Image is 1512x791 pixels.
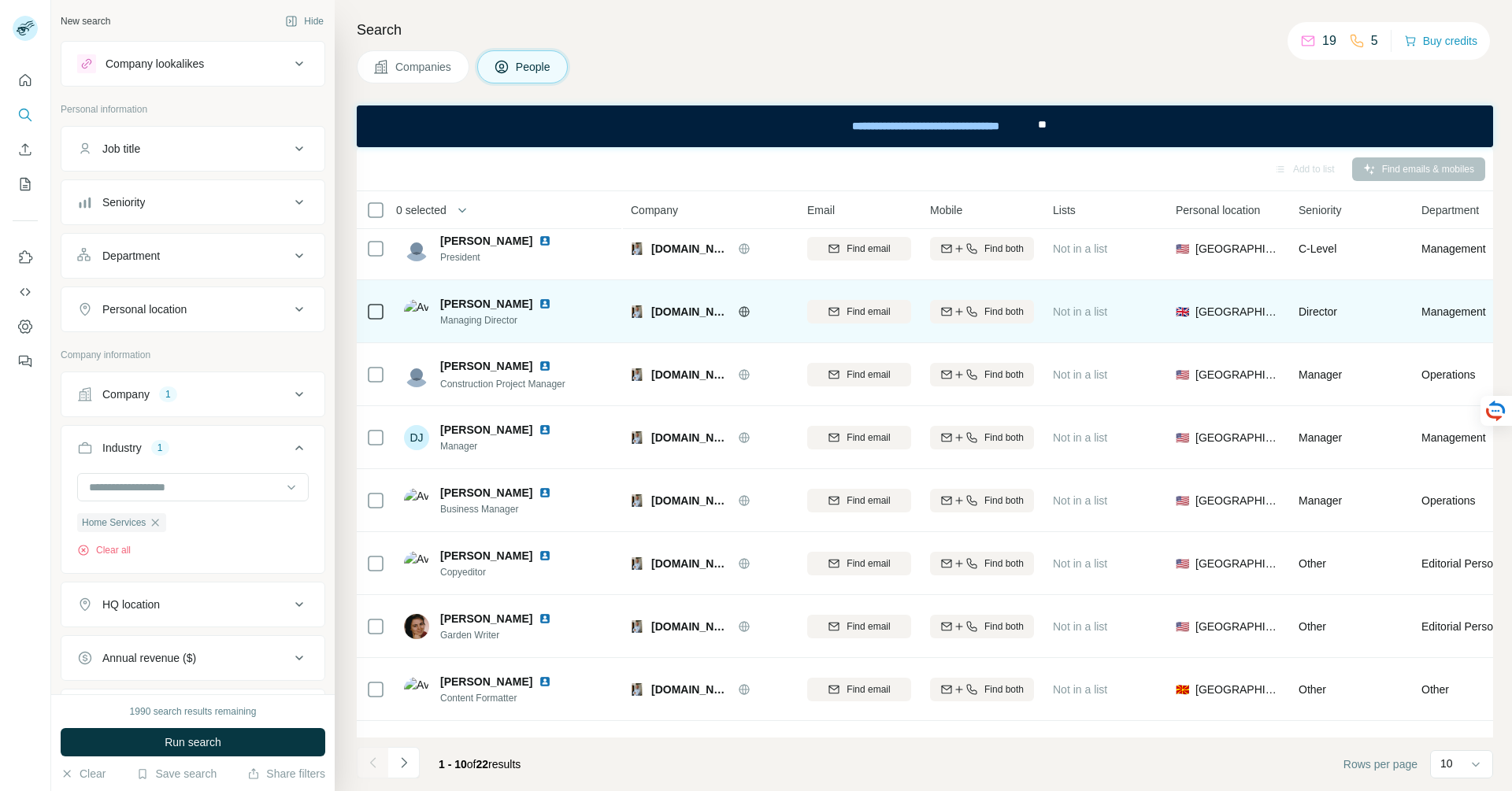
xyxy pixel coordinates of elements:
span: Companies [395,59,453,75]
img: Logo of bobvila.com [631,368,643,381]
button: Search [13,101,38,129]
span: 🇬🇧 [1176,304,1189,320]
span: [DOMAIN_NAME] [651,304,730,320]
span: Find email [847,556,890,571]
img: Logo of bobvila.com [631,242,643,255]
span: [GEOGRAPHIC_DATA] [1195,682,1280,697]
span: Find both [984,682,1024,697]
span: People [516,59,552,75]
button: Find email [807,678,911,701]
span: Department [1421,202,1479,218]
button: Find both [930,300,1034,323]
img: Avatar [404,614,429,639]
span: Director [1299,305,1337,318]
button: Job title [61,130,324,168]
span: Operations [1421,493,1475,508]
div: Personal location [102,301,187,317]
span: [GEOGRAPHIC_DATA] [1195,304,1280,320]
span: of [467,758,476,771]
button: Find both [930,237,1034,261]
img: Logo of bobvila.com [631,557,643,570]
span: Home Services [82,516,146,530]
img: Avatar [404,677,429,702]
button: Find email [807,237,911,261]
iframe: Banner [357,105,1493,147]
span: Other [1299,683,1326,696]
span: [PERSON_NAME] [440,422,532,438]
p: Personal information [61,102,325,116]
span: Other [1299,620,1326,633]
img: Logo of bobvila.com [631,620,643,633]
span: Management [1421,430,1486,445]
span: Operations [1421,367,1475,383]
button: Find both [930,426,1034,449]
span: [DOMAIN_NAME] [651,619,730,634]
button: HQ location [61,586,324,623]
span: Company [631,202,678,218]
span: [GEOGRAPHIC_DATA] [1195,556,1280,571]
span: [GEOGRAPHIC_DATA] [1195,619,1280,634]
p: Company information [61,348,325,362]
span: Manager [1299,368,1342,381]
span: [GEOGRAPHIC_DATA] [1195,241,1280,257]
div: 1990 search results remaining [130,704,257,719]
button: Seniority [61,183,324,221]
span: Construction Project Manager [440,379,565,390]
span: Content Formatter [440,691,558,705]
img: LinkedIn logo [539,360,551,372]
span: [GEOGRAPHIC_DATA] [1195,430,1280,445]
span: Find both [984,493,1024,508]
button: Annual revenue ($) [61,639,324,677]
div: Company [102,386,150,402]
span: Not in a list [1053,683,1107,696]
span: Not in a list [1053,305,1107,318]
span: [PERSON_NAME] [440,233,532,249]
span: Run search [165,734,221,750]
span: Find email [847,368,890,382]
div: Annual revenue ($) [102,650,196,666]
button: Dashboard [13,312,38,341]
span: [GEOGRAPHIC_DATA] [1195,367,1280,383]
span: Find email [847,619,890,634]
button: Find both [930,363,1034,386]
button: Find both [930,615,1034,638]
span: Find both [984,619,1024,634]
img: Avatar [404,488,429,513]
p: 5 [1371,31,1378,50]
img: LinkedIn logo [539,549,551,562]
span: Not in a list [1053,242,1107,255]
button: Clear all [77,543,131,557]
button: Personal location [61,290,324,328]
img: Avatar [404,236,429,261]
button: Find both [930,489,1034,512]
span: Find email [847,493,890,508]
span: 🇺🇸 [1176,367,1189,383]
span: Manager [1299,494,1342,507]
span: [DOMAIN_NAME] [651,556,730,571]
div: DJ [404,425,429,450]
span: Not in a list [1053,620,1107,633]
div: Company lookalikes [106,56,204,72]
img: LinkedIn logo [539,612,551,625]
div: 1 [151,441,169,455]
button: Navigate to next page [388,747,420,778]
button: Department [61,237,324,275]
button: Find email [807,426,911,449]
span: [PERSON_NAME] [440,674,532,689]
button: Find email [807,489,911,512]
img: Avatar [404,299,429,324]
span: C-Level [1299,242,1336,255]
span: 1 - 10 [439,758,467,771]
span: Email [807,202,835,218]
span: Manager [1299,431,1342,444]
span: 🇲🇰 [1176,682,1189,697]
img: LinkedIn logo [539,486,551,499]
span: Find both [984,242,1024,256]
span: 🇺🇸 [1176,556,1189,571]
span: [DOMAIN_NAME] [651,682,730,697]
span: Find both [984,556,1024,571]
button: Clear [61,766,106,782]
div: New search [61,14,110,28]
span: Management [1421,241,1486,257]
button: Run search [61,728,325,756]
